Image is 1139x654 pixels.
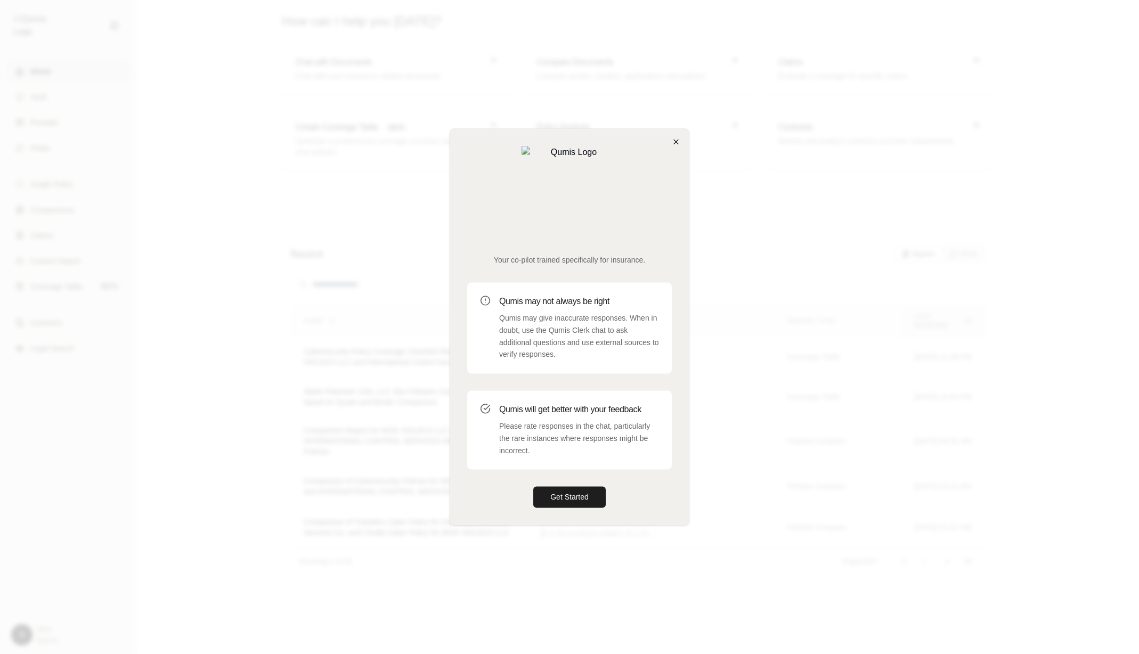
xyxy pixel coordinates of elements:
p: Your co-pilot trained specifically for insurance. [467,255,672,265]
h3: Qumis will get better with your feedback [499,403,659,416]
button: Get Started [533,487,606,508]
p: Qumis may give inaccurate responses. When in doubt, use the Qumis Clerk chat to ask additional qu... [499,312,659,361]
img: Qumis Logo [522,146,617,242]
h3: Qumis may not always be right [499,295,659,308]
p: Please rate responses in the chat, particularly the rare instances where responses might be incor... [499,420,659,456]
